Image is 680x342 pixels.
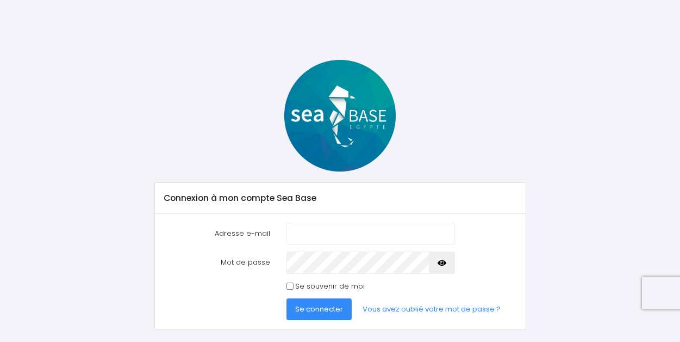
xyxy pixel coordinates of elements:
span: Se connecter [295,304,343,314]
div: Connexion à mon compte Sea Base [155,183,526,213]
label: Se souvenir de moi [295,281,365,292]
button: Se connecter [286,298,352,320]
label: Mot de passe [155,252,278,273]
label: Adresse e-mail [155,223,278,245]
a: Vous avez oublié votre mot de passe ? [354,298,509,320]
